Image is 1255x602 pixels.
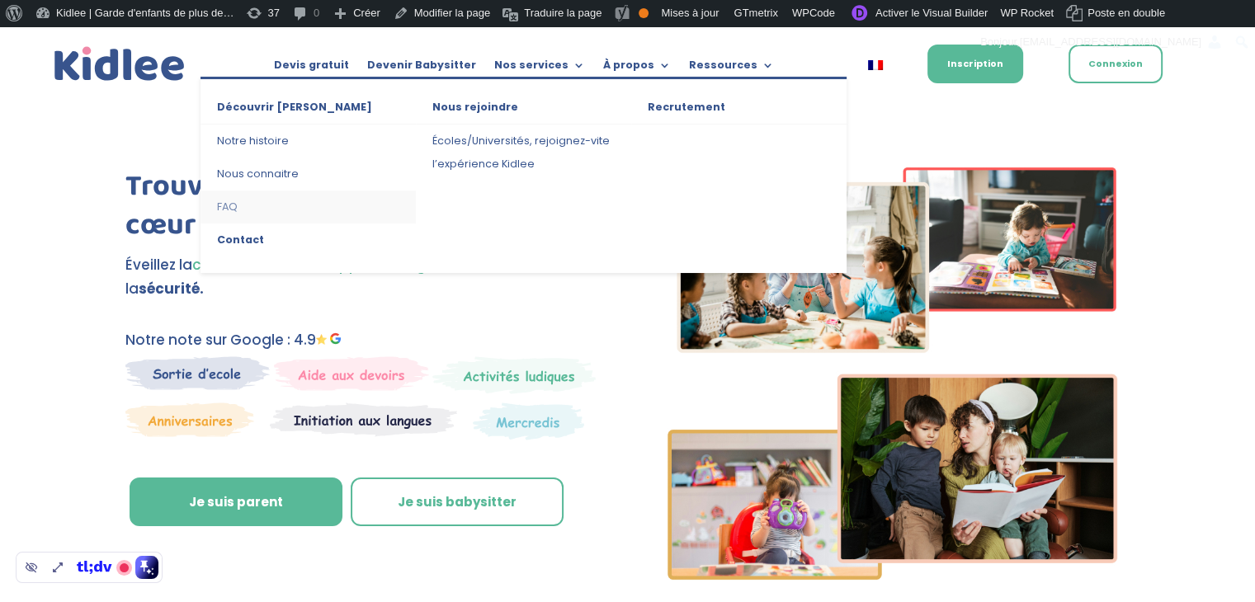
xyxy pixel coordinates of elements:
img: Imgs-2 [668,167,1118,580]
a: Nous connaitre [201,158,416,190]
p: Éveillez la favorisez , tout en assurant la [125,253,600,301]
img: Sortie decole [125,356,270,390]
a: Connexion [1069,45,1163,83]
a: Bonjour,[EMAIL_ADDRESS][DOMAIN_NAME] [974,29,1229,55]
img: logo_kidlee_bleu [50,43,189,86]
a: Inscription [927,45,1023,83]
a: Devenir Babysitter [367,59,476,78]
a: FAQ [201,190,416,223]
a: Contact [201,223,416,256]
a: Écoles/Universités, rejoignez-vite l’expérience Kidlee [416,125,631,181]
span: [EMAIL_ADDRESS][DOMAIN_NAME] [1020,35,1201,48]
span: curiosité, [192,255,257,275]
a: Ressources [689,59,774,78]
a: Nous rejoindre [416,96,631,125]
a: Devis gratuit [274,59,349,78]
a: Nos services [494,59,585,78]
img: Thematique [473,402,584,440]
strong: sécurité. [139,279,204,299]
img: Mercredi [432,356,596,394]
span: l’apprentissage [323,255,435,275]
a: Kidlee Logo [50,43,189,86]
a: Je suis babysitter [351,477,564,527]
a: À propos [603,59,671,78]
h1: Trouvez votre babysitter coup de cœur dès cette semaine [125,167,600,253]
div: OK [639,8,649,18]
img: Atelier thematique [270,402,457,437]
img: Français [868,60,883,70]
a: Notre histoire [201,125,416,158]
p: Notre note sur Google : 4.9 [125,328,600,352]
a: Découvrir [PERSON_NAME] [201,96,416,125]
a: Je suis parent [130,477,342,527]
img: Anniversaire [125,402,254,437]
img: weekends [274,356,429,391]
a: Recrutement [631,96,847,125]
